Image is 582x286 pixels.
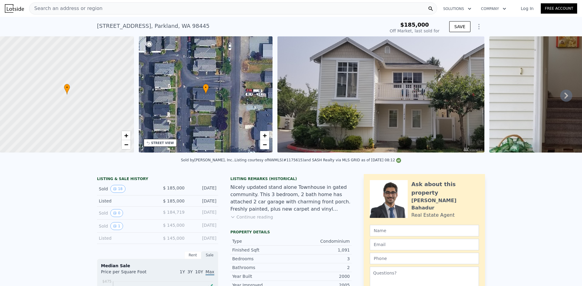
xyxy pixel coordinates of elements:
div: Property details [230,230,352,235]
div: [DATE] [189,235,216,241]
div: Off Market, last sold for [390,28,440,34]
span: + [263,132,267,139]
span: + [124,132,128,139]
span: − [263,141,267,148]
div: Nicely updated stand alone Townhouse in gated community. This 3 bedroom, 2 bath home has attached... [230,184,352,213]
div: Finished Sqft [232,247,291,253]
div: Median Sale [101,263,214,269]
img: Sale: 149048456 Parcel: 100593920 [277,36,484,153]
span: 3Y [187,269,192,274]
span: • [203,85,209,90]
div: Condominium [291,238,350,244]
a: Zoom out [122,140,131,149]
span: $ 145,000 [163,236,185,241]
button: View historical data [110,222,123,230]
div: • [203,84,209,94]
div: Ask about this property [411,180,479,197]
a: Free Account [541,3,577,14]
div: Listed [99,198,153,204]
span: • [64,85,70,90]
tspan: $475 [102,279,112,284]
span: $185,000 [400,21,429,28]
button: Solutions [438,3,476,14]
span: $ 184,719 [163,210,185,215]
span: Max [206,269,214,275]
span: − [124,141,128,148]
span: 1Y [180,269,185,274]
div: Sold by [PERSON_NAME], Inc. . [181,158,235,162]
div: Bedrooms [232,256,291,262]
div: 2 [291,265,350,271]
input: Email [370,239,479,250]
div: Price per Square Foot [101,269,158,278]
span: $ 185,000 [163,186,185,190]
div: [DATE] [189,209,216,217]
a: Log In [513,5,541,12]
div: LISTING & SALE HISTORY [97,176,218,182]
button: Company [476,3,511,14]
div: Real Estate Agent [411,212,455,219]
img: Lotside [5,4,24,13]
div: [PERSON_NAME] Bahadur [411,197,479,212]
a: Zoom in [122,131,131,140]
span: $ 185,000 [163,199,185,203]
div: Type [232,238,291,244]
div: 2000 [291,273,350,279]
div: STREET VIEW [151,141,174,145]
div: Rent [184,251,201,259]
div: Sale [201,251,218,259]
span: 10Y [195,269,203,274]
div: Year Built [232,273,291,279]
div: Bathrooms [232,265,291,271]
button: View historical data [110,209,123,217]
div: Sold [99,209,153,217]
button: View historical data [110,185,125,193]
div: Sold [99,222,153,230]
div: Listing courtesy of NWMLS (#1175615) and SASH Realty via MLS GRID as of [DATE] 08:12 [235,158,401,162]
button: SAVE [449,21,470,32]
div: Listing Remarks (Historical) [230,176,352,181]
div: [DATE] [189,222,216,230]
span: Search an address or region [29,5,102,12]
div: [DATE] [189,198,216,204]
input: Name [370,225,479,236]
div: 3 [291,256,350,262]
div: • [64,84,70,94]
div: Sold [99,185,153,193]
button: Show Options [473,21,485,33]
span: $ 145,000 [163,223,185,228]
div: [DATE] [189,185,216,193]
a: Zoom out [260,140,269,149]
a: Zoom in [260,131,269,140]
input: Phone [370,253,479,264]
img: NWMLS Logo [396,158,401,163]
div: 1,091 [291,247,350,253]
div: Listed [99,235,153,241]
div: [STREET_ADDRESS] , Parkland , WA 98445 [97,22,209,30]
button: Continue reading [230,214,273,220]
